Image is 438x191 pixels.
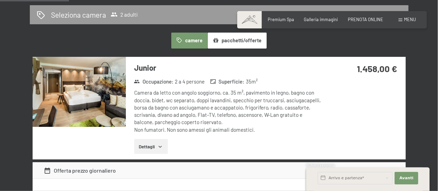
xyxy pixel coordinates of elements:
strong: 1.458,00 € [357,63,397,74]
a: PRENOTA ONLINE [348,17,383,22]
h3: Junior [134,62,322,73]
span: Richiesta express [306,163,335,167]
a: Galleria immagini [304,17,338,22]
button: Dettagli [134,139,168,154]
span: 2 a 4 persone [175,78,205,85]
span: Menu [404,17,416,22]
button: pacchetti/offerte [208,33,267,49]
h2: Seleziona camera [51,10,106,20]
span: Avanti [400,175,413,181]
button: Avanti [395,172,418,184]
div: Offerta prezzo giornaliero1.458,00 € [33,162,406,179]
div: Offerta prezzo giornaliero [44,166,116,175]
img: mss_renderimg.php [33,57,126,127]
span: 2 adulti [111,11,138,18]
strong: Occupazione : [134,78,173,85]
a: Premium Spa [268,17,294,22]
div: Camera da letto con angolo soggiorno, ca. 35 m², pavimento in legno, bagno con doccia, bidet, wc ... [134,89,322,133]
strong: Superficie : [210,78,244,85]
button: camere [171,33,207,49]
span: 35 m² [246,78,258,85]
